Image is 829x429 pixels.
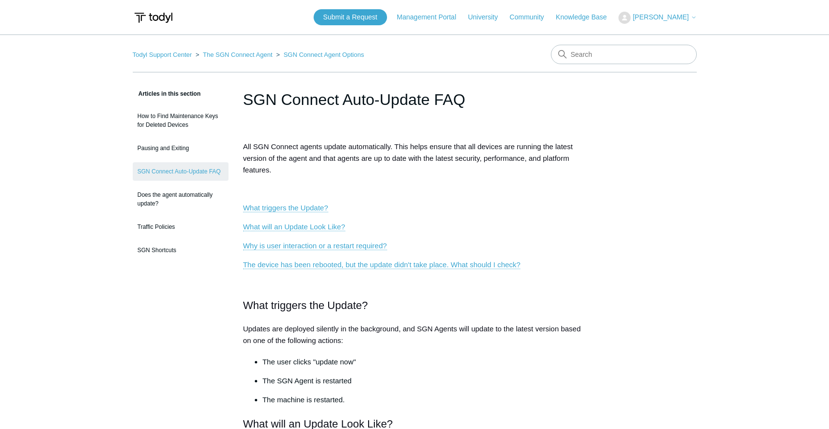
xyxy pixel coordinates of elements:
[243,241,387,250] a: Why is user interaction or a restart required?
[133,51,194,58] li: Todyl Support Center
[133,90,201,97] span: Articles in this section
[510,12,554,22] a: Community
[243,142,573,174] span: All SGN Connect agents update automatically. This helps ensure that all devices are running the l...
[133,218,229,236] a: Traffic Policies
[133,9,174,27] img: Todyl Support Center Help Center home page
[263,394,586,406] p: The machine is restarted.
[243,260,521,269] a: The device has been rebooted, but the update didn't take place. What should I check?
[133,51,192,58] a: Todyl Support Center
[133,107,229,134] a: How to Find Maintenance Keys for Deleted Devices
[314,9,387,25] a: Submit a Request
[133,139,229,157] a: Pausing and Exiting
[468,12,507,22] a: University
[133,241,229,259] a: SGN Shortcuts
[243,88,586,111] h1: SGN Connect Auto-Update FAQ
[551,45,697,64] input: Search
[243,204,328,212] a: What triggers the Update?
[243,325,581,344] span: Updates are deployed silently in the background, and SGN Agents will update to the latest version...
[203,51,272,58] a: The SGN Connect Agent
[633,13,688,21] span: [PERSON_NAME]
[194,51,274,58] li: The SGN Connect Agent
[556,12,617,22] a: Knowledge Base
[283,51,364,58] a: SGN Connect Agent Options
[397,12,466,22] a: Management Portal
[263,375,586,387] p: The SGN Agent is restarted
[133,162,229,181] a: SGN Connect Auto-Update FAQ
[274,51,364,58] li: SGN Connect Agent Options
[133,186,229,213] a: Does the agent automatically update?
[243,299,368,311] span: What triggers the Update?
[263,356,586,368] li: The user clicks "update now"
[618,12,696,24] button: [PERSON_NAME]
[243,223,345,231] a: What will an Update Look Like?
